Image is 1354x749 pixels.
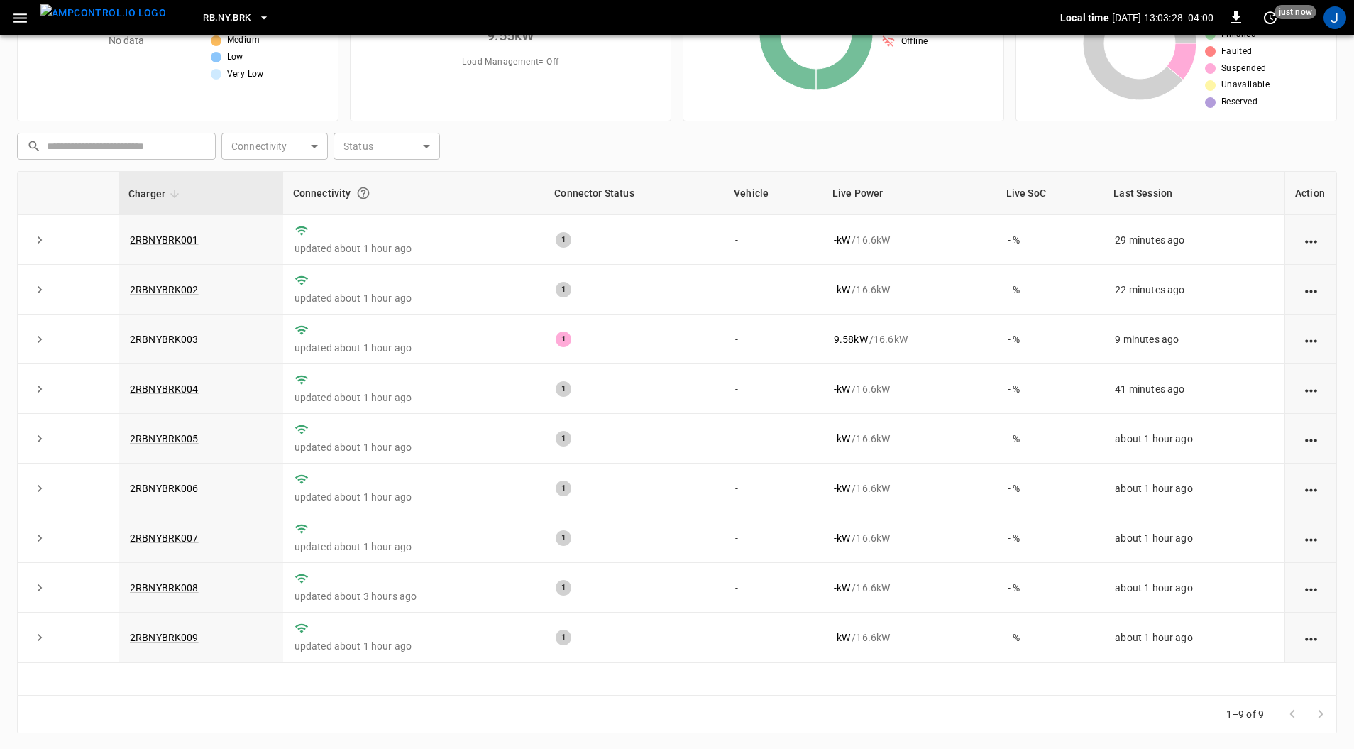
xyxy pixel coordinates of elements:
button: expand row [29,527,50,549]
a: 2RBNYBRK002 [130,284,199,295]
th: Connector Status [544,172,724,215]
button: expand row [29,478,50,499]
p: - kW [834,432,850,446]
div: / 16.6 kW [834,283,985,297]
td: - [724,513,822,563]
span: Faulted [1221,45,1253,59]
div: action cell options [1302,531,1320,545]
th: Last Session [1103,172,1284,215]
div: action cell options [1302,283,1320,297]
div: / 16.6 kW [834,432,985,446]
th: Vehicle [724,172,822,215]
th: Action [1284,172,1336,215]
span: Medium [227,33,260,48]
p: - kW [834,382,850,396]
a: 2RBNYBRK007 [130,532,199,544]
td: about 1 hour ago [1103,464,1284,513]
div: / 16.6 kW [834,233,985,247]
td: about 1 hour ago [1103,563,1284,613]
p: updated about 1 hour ago [295,639,534,653]
p: - kW [834,630,850,645]
div: 1 [556,481,571,496]
td: 29 minutes ago [1103,215,1284,265]
button: Connection between the charger and our software. [351,180,376,206]
div: / 16.6 kW [834,630,985,645]
span: Very Low [227,67,264,82]
button: set refresh interval [1259,6,1282,29]
button: expand row [29,428,50,449]
p: updated about 3 hours ago [295,589,534,603]
a: 2RBNYBRK006 [130,483,199,494]
td: 22 minutes ago [1103,265,1284,315]
div: action cell options [1302,581,1320,595]
a: 2RBNYBRK003 [130,334,199,345]
div: action cell options [1302,481,1320,496]
th: Live Power [822,172,996,215]
td: - [724,464,822,513]
a: 2RBNYBRK001 [130,234,199,246]
div: 1 [556,431,571,447]
p: 1–9 of 9 [1226,707,1264,721]
span: Load Management = Off [462,55,558,70]
div: / 16.6 kW [834,581,985,595]
button: expand row [29,279,50,300]
td: - [724,315,822,364]
td: - % [996,215,1104,265]
button: expand row [29,577,50,598]
td: - % [996,513,1104,563]
td: - % [996,464,1104,513]
td: - [724,414,822,464]
div: action cell options [1302,630,1320,645]
div: action cell options [1302,233,1320,247]
p: updated about 1 hour ago [295,540,534,554]
a: 2RBNYBRK005 [130,433,199,444]
td: about 1 hour ago [1103,414,1284,464]
button: expand row [29,329,50,350]
td: - [724,364,822,414]
div: action cell options [1302,432,1320,446]
span: Unavailable [1221,78,1270,92]
p: updated about 1 hour ago [295,341,534,355]
td: about 1 hour ago [1103,513,1284,563]
button: expand row [29,378,50,400]
span: Suspended [1221,62,1267,76]
div: / 16.6 kW [834,481,985,496]
div: 1 [556,332,571,347]
td: - [724,215,822,265]
td: - [724,563,822,613]
div: profile-icon [1323,6,1346,29]
div: 1 [556,282,571,297]
td: 41 minutes ago [1103,364,1284,414]
p: - kW [834,481,850,496]
img: ampcontrol.io logo [40,4,166,22]
div: action cell options [1302,332,1320,346]
p: updated about 1 hour ago [295,440,534,454]
p: [DATE] 13:03:28 -04:00 [1112,11,1213,25]
span: Charger [128,185,184,202]
div: / 16.6 kW [834,332,985,346]
p: 9.58 kW [834,332,868,346]
td: - % [996,315,1104,364]
td: about 1 hour ago [1103,613,1284,662]
div: / 16.6 kW [834,531,985,545]
span: RB.NY.BRK [203,10,251,26]
p: - kW [834,581,850,595]
span: Offline [901,35,928,49]
p: updated about 1 hour ago [295,291,534,305]
td: - % [996,563,1104,613]
button: RB.NY.BRK [197,4,275,32]
p: - kW [834,233,850,247]
td: - [724,265,822,315]
td: - % [996,265,1104,315]
td: - [724,613,822,662]
td: - % [996,414,1104,464]
span: Reserved [1221,95,1257,109]
div: action cell options [1302,382,1320,396]
div: 1 [556,232,571,248]
a: 2RBNYBRK008 [130,582,199,594]
span: just now [1275,5,1316,19]
div: / 16.6 kW [834,382,985,396]
a: 2RBNYBRK009 [130,632,199,643]
th: Live SoC [996,172,1104,215]
div: 1 [556,381,571,397]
